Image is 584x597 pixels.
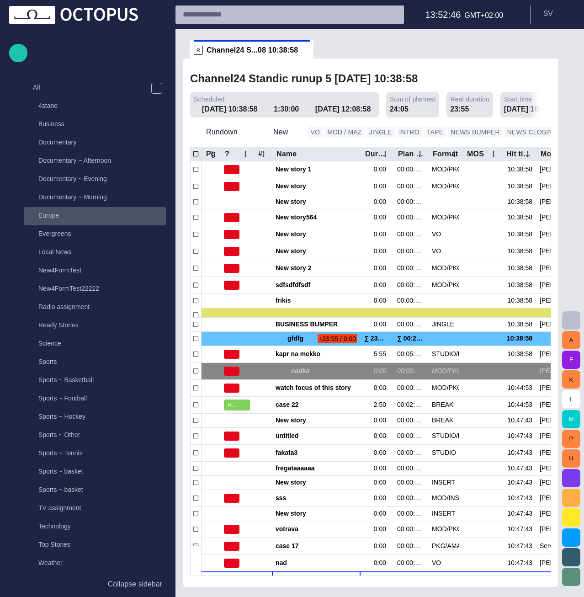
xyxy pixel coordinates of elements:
div: Stanislav Vedra (svedra) [540,165,567,174]
p: Sports ~ Other [38,430,80,439]
span: sss [276,494,357,502]
div: Grygoriy Yaklyushyn (gyaklyushyn) [540,367,567,375]
button: NEWS BUMPER [448,127,503,138]
div: MOD/PKG [432,165,459,174]
div: 10:47:43 [505,542,532,550]
div: 00:00:00:00 [397,464,425,473]
div: Documentary ~ Morning [20,189,166,207]
div: 10:47:43 [505,432,532,440]
span: New story [276,230,357,239]
div: Radio assignment [20,298,166,317]
div: Stanislav Vedra (svedra) [540,213,567,222]
div: 00:00:00:00 [397,320,425,329]
p: Science [38,339,61,348]
div: 0:00 [374,494,390,502]
button: P [562,430,580,448]
div: MOD/PKG [432,367,459,375]
div: Hit time [506,149,532,159]
button: Pg column menu [206,148,218,160]
div: Science [20,335,166,353]
h2: Channel24 Standic runup 5 [DATE] 10:38:58 [190,72,418,85]
span: case 22 [276,400,357,409]
div: Sports ~ basket [20,481,166,500]
div: 2:50 [374,400,390,409]
span: +23:55 / 0:00 [318,334,357,343]
div: New story [276,195,357,209]
div: Sports ~ Tennis [20,445,166,463]
div: Stanislav Vedra (svedra) [540,384,567,392]
img: Octopus News Room [9,6,138,24]
div: Documentary [20,134,166,152]
p: TV assignment [38,503,81,512]
p: Radio assignment [38,302,90,311]
div: 10:47:43 [505,559,532,567]
div: 00:00:00:00 [397,197,425,206]
div: 00:00:00:00 [397,432,425,440]
button: MOD / MAZ [324,127,364,138]
p: Sports ~ Football [38,394,87,403]
div: 10:47:43 [505,478,532,487]
p: Sports ~ basket [38,485,83,494]
div: Stanislav Vedra (svedra) [540,296,567,305]
span: New story [276,247,357,256]
div: Format [433,149,458,159]
span: nad [276,559,357,567]
span: READY [228,400,239,410]
div: New story [276,226,357,243]
div: sss [276,490,357,506]
div: 00:00:00:00 [397,448,425,457]
div: votrava [276,521,357,538]
button: JINGLE [366,127,395,138]
div: MOD/PKG [432,525,459,533]
div: Top Stories [20,536,166,554]
div: 10:47:43 [505,525,532,533]
div: Stanislav Vedra (svedra) [540,448,567,457]
span: New story [276,416,357,425]
span: Channel24 S...08 10:38:58 [207,46,298,55]
div: Europe [20,207,166,225]
div: 10:38:58 [505,281,532,289]
div: MOD/INSERT/PKG [432,494,459,502]
div: New story [276,476,357,490]
div: 00:00:00:00 [397,525,425,533]
div: 0:00 [374,478,390,487]
div: 00:00:00:00 [397,416,425,425]
button: Plan dur column menu [414,148,426,160]
div: 0:00 [374,525,390,533]
button: A [562,331,580,349]
div: PKG/AMARE [432,542,459,550]
div: 00:05:55:00 [397,350,425,358]
button: TAPE [424,127,446,138]
div: 10:47:43 [505,509,532,518]
button: Collapse sidebar [9,575,166,593]
div: Stanislav Vedra (svedra) [540,400,567,409]
div: VO [432,559,441,567]
div: Grygoriy Yaklyushyn (gyaklyushyn) [540,416,567,425]
div: 0:00 [374,296,390,305]
div: kapr na mekko [276,346,357,362]
div: 00:00:00:00 [397,230,425,239]
p: Sports [38,357,57,366]
button: New [257,124,304,140]
div: INSERT [432,509,455,518]
div: Sports ~ Football [20,390,166,408]
div: Sports ~ Basketball [20,372,166,390]
span: kapr na mekko [276,350,357,358]
div: case 17 [276,538,357,554]
div: 0:00 [374,182,390,191]
span: New story [276,197,357,206]
div: 00:00:00:00 [397,478,425,487]
div: 10:38:58 [505,230,532,239]
p: Documentary ~ Evening [38,174,107,183]
div: 00:00:00:00 [397,182,425,191]
span: votrava [276,525,357,533]
div: case 22 [276,397,357,413]
div: Stanislav Vedra (svedra) [540,494,567,502]
div: Duration [365,149,389,159]
button: Rundown [190,124,254,140]
div: 00:00:00:00 [397,264,425,272]
button: ? column menu [239,148,252,160]
div: 0:00 [374,281,390,289]
div: 00:00:00:00 [397,367,425,375]
div: 10:38:58 [505,213,532,222]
